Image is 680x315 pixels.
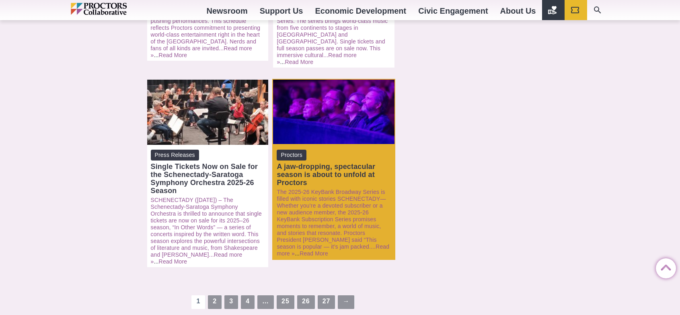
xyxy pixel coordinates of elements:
div: A jaw-dropping, spectacular season is about to unfold at Proctors [277,163,391,187]
div: Single Tickets Now on Sale for the Schenectady-Saratoga Symphony Orchestra 2025-26 Season [151,163,265,195]
a: Read more » [277,52,357,65]
p: ... [277,189,391,257]
a: Read More [300,250,328,257]
a: The 2025-26 KeyBank Broadway Series is filled with iconic stories SCHENECTADY—Whether you’re a de... [277,189,386,250]
span: 1 [191,295,205,309]
a: Read More [159,52,187,58]
a: Read more » [151,45,252,58]
a: Proctors A jaw-dropping, spectacular season is about to unfold at Proctors [277,150,391,187]
a: Read more » [151,251,242,265]
a: Back to Top [656,259,672,275]
span: Proctors [277,150,306,161]
p: ... [151,197,265,265]
a: Read more » [277,243,389,257]
a: SCHENECTADY ([DATE]) – The Schenectady-Saratoga Symphony Orchestra is thrilled to announce that s... [151,197,262,258]
a: Read More [159,258,187,265]
a: 3 [224,295,238,309]
a: 4 [241,295,255,309]
a: 26 [297,295,315,309]
span: Press Releases [151,150,199,161]
a: 27 [318,295,335,309]
span: … [257,295,274,309]
a: 2 [208,295,222,309]
a: → [338,295,354,309]
a: Press Releases Single Tickets Now on Sale for the Schenectady-Saratoga Symphony Orchestra 2025-26... [151,150,265,195]
img: Proctors logo [71,3,161,15]
a: 25 [277,295,294,309]
a: Read More [285,59,314,65]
